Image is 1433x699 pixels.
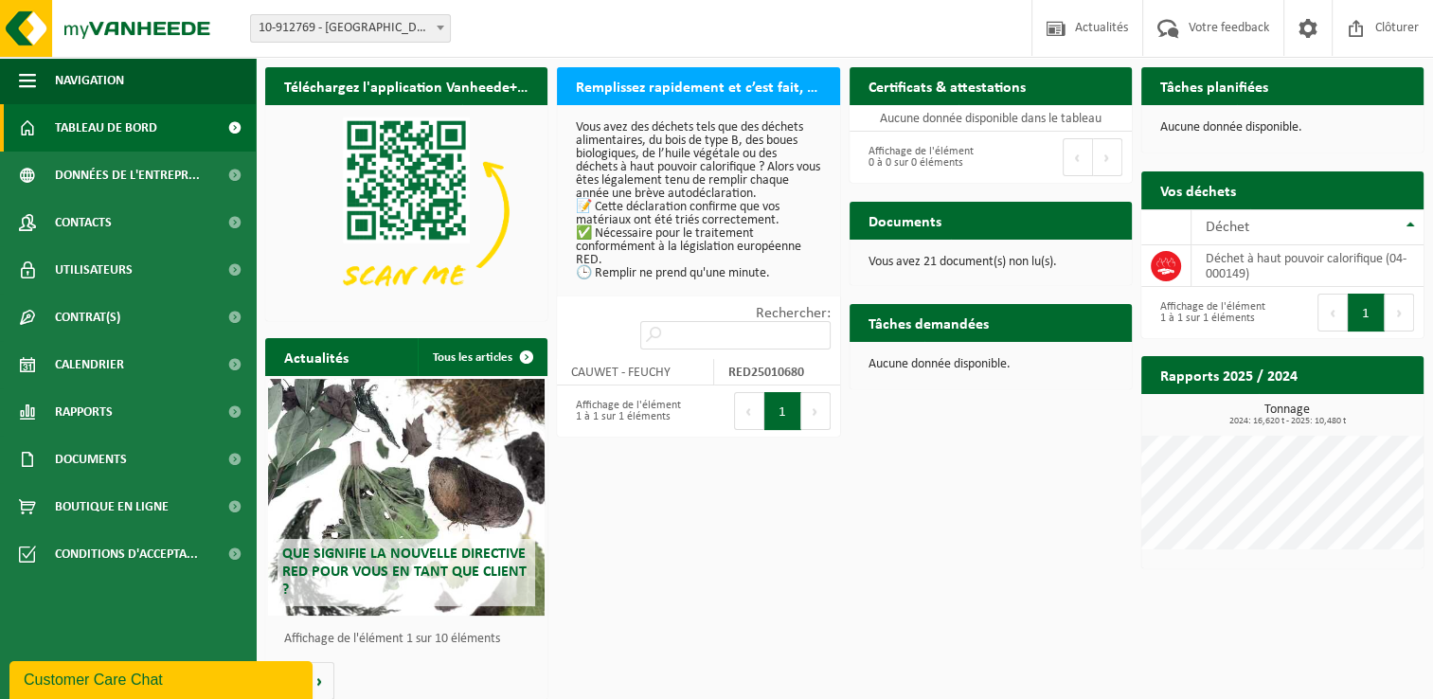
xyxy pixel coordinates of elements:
span: Contrat(s) [55,294,120,341]
button: Next [1385,294,1414,332]
label: Rechercher: [756,306,831,321]
td: déchet à haut pouvoir calorifique (04-000149) [1191,245,1424,287]
button: 1 [1348,294,1385,332]
div: Affichage de l'élément 1 à 1 sur 1 éléments [566,390,689,432]
a: Tous les articles [418,338,546,376]
span: Documents [55,436,127,483]
span: 10-912769 - CAUWET - FEUCHY [251,15,450,42]
div: Affichage de l'élément 1 à 1 sur 1 éléments [1151,292,1273,333]
p: Aucune donnée disponible. [869,358,1113,371]
p: Vous avez des déchets tels que des déchets alimentaires, du bois de type B, des boues biologiques... [576,121,820,280]
h2: Certificats & attestations [850,67,1045,104]
span: Boutique en ligne [55,483,169,530]
span: 10-912769 - CAUWET - FEUCHY [250,14,451,43]
strong: RED25010680 [728,366,804,380]
button: 1 [764,392,801,430]
h2: Remplissez rapidement et c’est fait, votre déclaration RED pour 2025 [557,67,839,104]
img: Download de VHEPlus App [265,105,547,317]
h3: Tonnage [1151,403,1424,426]
button: Next [801,392,831,430]
button: Previous [1317,294,1348,332]
p: Affichage de l'élément 1 sur 10 éléments [284,633,538,646]
span: Déchet [1206,220,1249,235]
h2: Documents [850,202,960,239]
h2: Rapports 2025 / 2024 [1141,356,1317,393]
h2: Téléchargez l'application Vanheede+ maintenant! [265,67,547,104]
span: 2024: 16,620 t - 2025: 10,480 t [1151,417,1424,426]
div: Affichage de l'élément 0 à 0 sur 0 éléments [859,136,981,178]
a: Consulter les rapports [1259,393,1422,431]
td: Aucune donnée disponible dans le tableau [850,105,1132,132]
td: CAUWET - FEUCHY [557,359,713,385]
h2: Actualités [265,338,367,375]
span: Utilisateurs [55,246,133,294]
a: Que signifie la nouvelle directive RED pour vous en tant que client ? [268,379,545,616]
button: Previous [1063,138,1093,176]
h2: Tâches demandées [850,304,1008,341]
button: Previous [734,392,764,430]
h2: Tâches planifiées [1141,67,1287,104]
p: Aucune donnée disponible. [1160,121,1405,134]
span: Calendrier [55,341,124,388]
iframe: chat widget [9,657,316,699]
p: Vous avez 21 document(s) non lu(s). [869,256,1113,269]
span: Rapports [55,388,113,436]
button: Next [1093,138,1122,176]
span: Tableau de bord [55,104,157,152]
h2: Vos déchets [1141,171,1255,208]
span: Que signifie la nouvelle directive RED pour vous en tant que client ? [282,547,527,598]
span: Données de l'entrepr... [55,152,200,199]
span: Navigation [55,57,124,104]
span: Conditions d'accepta... [55,530,198,578]
span: Contacts [55,199,112,246]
